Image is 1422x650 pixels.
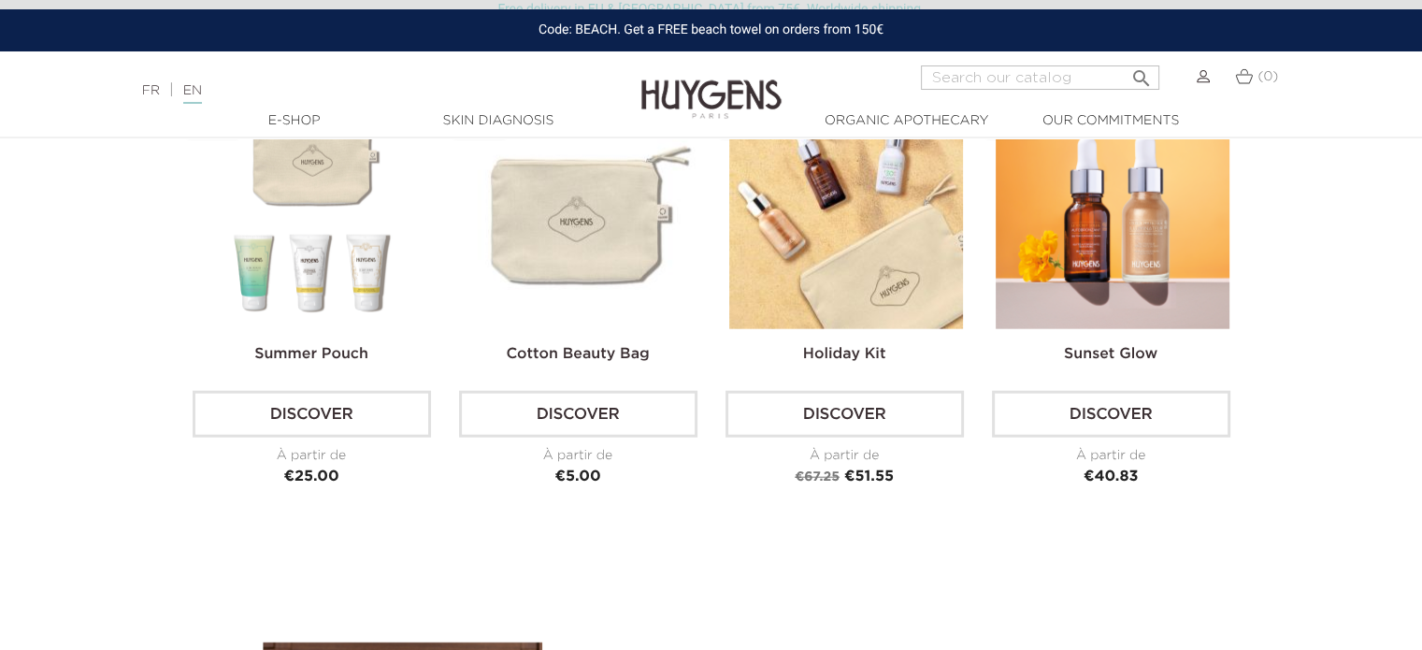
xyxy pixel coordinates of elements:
[183,84,202,104] a: EN
[1084,469,1139,484] span: €40.83
[992,446,1230,466] div: À partir de
[803,347,886,362] a: Holiday Kit
[201,111,388,131] a: E-Shop
[554,469,600,484] span: €5.00
[729,95,963,329] img: Holiday kit
[725,446,964,466] div: À partir de
[725,391,964,438] a: Discover
[463,95,697,329] img: Cotton Beauty Bag
[196,95,430,329] img: Summer pouch
[1129,62,1152,84] i: 
[844,469,894,484] span: €51.55
[142,84,160,97] a: FR
[283,469,338,484] span: €25.00
[459,391,697,438] a: Discover
[193,446,431,466] div: À partir de
[1124,60,1157,85] button: 
[459,446,697,466] div: À partir de
[921,65,1159,90] input: Search
[1257,70,1278,83] span: (0)
[992,391,1230,438] a: Discover
[133,79,579,102] div: |
[996,95,1229,329] img: Sunset Glow
[795,470,840,484] span: €67.25
[641,50,782,122] img: Huygens
[813,111,1000,131] a: Organic Apothecary
[1017,111,1204,131] a: Our commitments
[193,391,431,438] a: Discover
[1064,347,1157,362] a: Sunset Glow
[506,347,649,362] a: Cotton Beauty Bag
[405,111,592,131] a: Skin Diagnosis
[254,347,368,362] a: Summer pouch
